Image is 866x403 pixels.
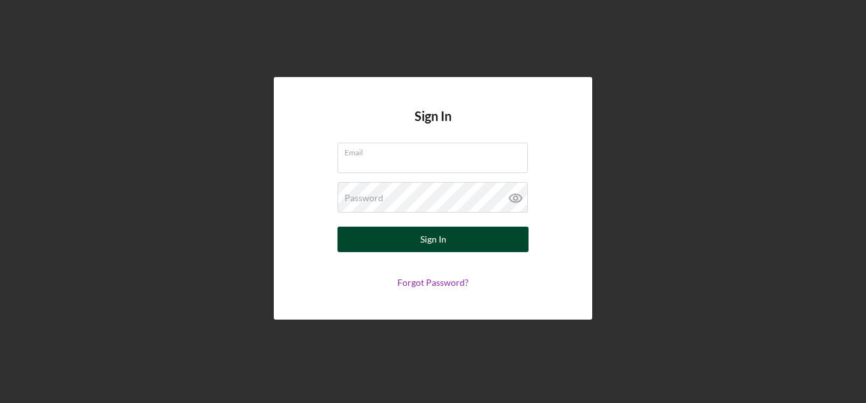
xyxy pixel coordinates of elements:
h4: Sign In [415,109,451,143]
div: Sign In [420,227,446,252]
label: Password [344,193,383,203]
a: Forgot Password? [397,277,469,288]
label: Email [344,143,528,157]
button: Sign In [337,227,529,252]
